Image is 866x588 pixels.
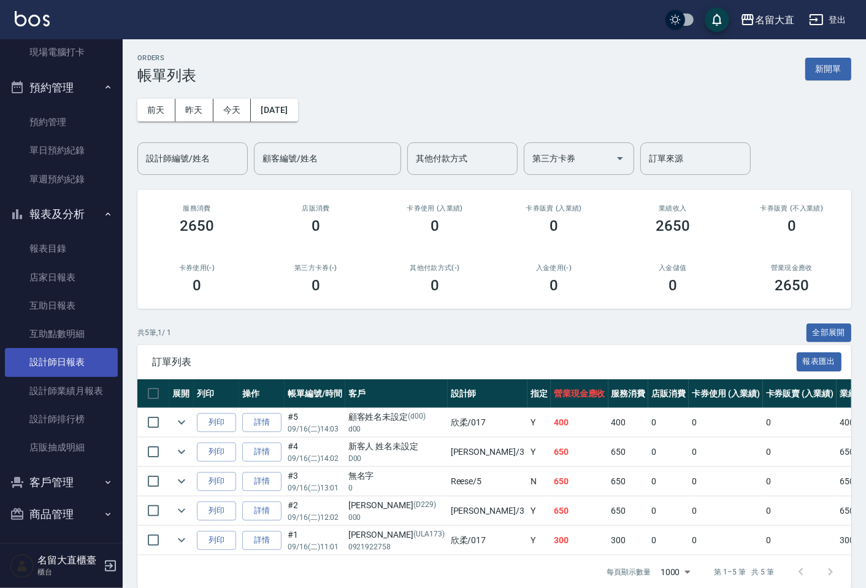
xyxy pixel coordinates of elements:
a: 店販抽成明細 [5,433,118,462]
h2: 其他付款方式(-) [390,264,480,272]
td: #5 [285,408,345,437]
td: Y [527,497,551,525]
td: [PERSON_NAME] /3 [448,497,527,525]
button: 列印 [197,443,236,462]
td: 0 [648,526,689,555]
a: 詳情 [242,501,282,520]
a: 詳情 [242,413,282,432]
th: 列印 [194,379,239,408]
button: 全部展開 [807,323,852,342]
h2: 卡券販賣 (不入業績) [747,204,837,212]
button: [DATE] [251,99,297,122]
h3: 帳單列表 [137,67,196,84]
h2: ORDERS [137,54,196,62]
td: 0 [763,408,837,437]
h5: 名留大直櫃臺 [37,554,100,567]
td: 欣柔 /017 [448,526,527,555]
a: 報表匯出 [797,355,842,367]
a: 詳情 [242,531,282,550]
p: 09/16 (二) 14:02 [288,453,342,464]
th: 指定 [527,379,551,408]
h2: 卡券販賣 (入業績) [509,204,599,212]
h3: 2650 [180,217,214,234]
p: (d00) [408,411,426,424]
th: 展開 [169,379,194,408]
div: [PERSON_NAME] [348,499,445,512]
a: 單日預約紀錄 [5,136,118,164]
button: 昨天 [175,99,213,122]
td: Y [527,438,551,466]
a: 設計師排行榜 [5,405,118,433]
td: 0 [648,467,689,496]
button: 預約管理 [5,72,118,104]
p: 000 [348,512,445,523]
button: 列印 [197,472,236,491]
th: 營業現金應收 [551,379,608,408]
h3: 0 [193,277,201,294]
h3: 0 [431,277,439,294]
button: 報表及分析 [5,198,118,230]
th: 操作 [239,379,285,408]
a: 現場電腦打卡 [5,38,118,66]
h3: 0 [669,277,677,294]
td: [PERSON_NAME] /3 [448,438,527,466]
a: 報表目錄 [5,234,118,263]
td: 300 [608,526,649,555]
td: 400 [551,408,608,437]
a: 詳情 [242,443,282,462]
h2: 第三方卡券(-) [271,264,361,272]
a: 預約管理 [5,108,118,136]
p: 0921922758 [348,541,445,552]
a: 單週預約紀錄 [5,165,118,193]
p: 0 [348,482,445,493]
button: expand row [172,531,191,549]
td: 0 [763,467,837,496]
button: 名留大直 [735,7,799,33]
div: [PERSON_NAME] [348,528,445,541]
img: Person [10,554,34,578]
td: 0 [689,497,763,525]
button: 報表匯出 [797,352,842,371]
span: 訂單列表 [152,356,797,368]
button: 今天 [213,99,251,122]
button: 列印 [197,531,236,550]
h2: 業績收入 [628,204,718,212]
a: 詳情 [242,472,282,491]
th: 帳單編號/時間 [285,379,345,408]
button: 登出 [804,9,851,31]
p: 09/16 (二) 13:01 [288,482,342,493]
img: Logo [15,11,50,26]
td: 650 [551,438,608,466]
p: 第 1–5 筆 共 5 筆 [715,567,774,578]
a: 設計師日報表 [5,348,118,376]
button: Open [610,149,630,168]
td: Reese /5 [448,467,527,496]
h3: 2650 [656,217,690,234]
div: 無名字 [348,470,445,482]
button: 客戶管理 [5,466,118,498]
td: Y [527,526,551,555]
td: #3 [285,467,345,496]
a: 互助日報表 [5,292,118,320]
div: 名留大直 [755,12,794,28]
button: expand row [172,501,191,520]
td: 650 [608,438,649,466]
a: 店家日報表 [5,263,118,292]
td: #2 [285,497,345,525]
td: 300 [551,526,608,555]
td: #1 [285,526,345,555]
p: 每頁顯示數量 [607,567,651,578]
th: 設計師 [448,379,527,408]
p: D00 [348,453,445,464]
a: 新開單 [805,63,851,74]
button: 列印 [197,501,236,520]
td: 650 [551,467,608,496]
h3: 0 [550,217,558,234]
div: 顧客姓名未設定 [348,411,445,424]
button: save [705,7,729,32]
p: d00 [348,424,445,435]
button: expand row [172,413,191,431]
h3: 0 [312,277,320,294]
td: 0 [648,408,689,437]
p: 共 5 筆, 1 / 1 [137,327,171,338]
